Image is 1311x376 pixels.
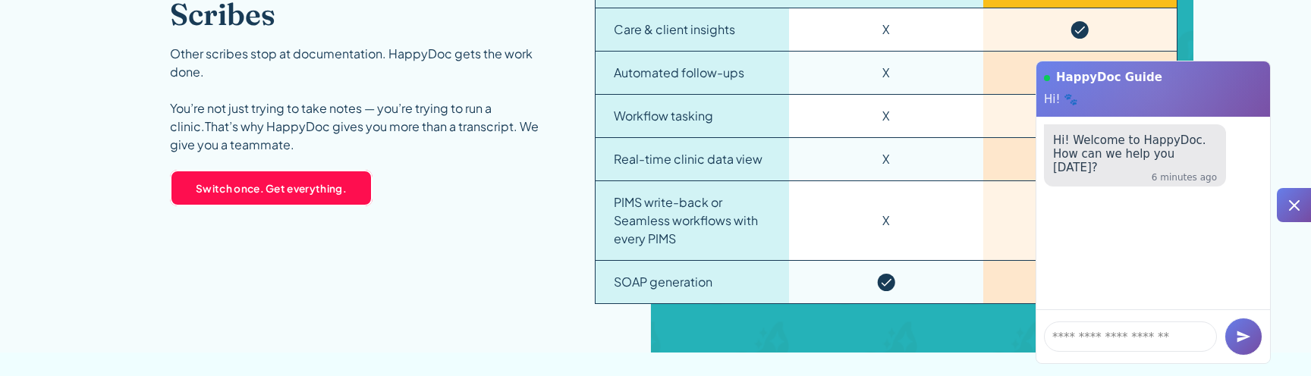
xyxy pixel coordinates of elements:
div: Real-time clinic data view [614,150,762,168]
div: X [882,20,890,39]
div: X [882,211,890,230]
div: Workflow tasking [614,107,713,125]
div: PIMS write-back or Seamless workflows with every PIMS [614,193,771,248]
a: Switch once. Get everything. [170,170,373,206]
div: Automated follow-ups [614,64,744,82]
div: X [882,107,890,125]
div: X [882,150,890,168]
div: Care & client insights [614,20,735,39]
div: SOAP generation [614,273,712,291]
img: Checkmark [877,274,895,291]
img: Checkmark [1070,21,1089,39]
div: X [882,64,890,82]
div: Other scribes stop at documentation. HappyDoc gets the work done. You’re not just trying to take ... [170,45,558,154]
